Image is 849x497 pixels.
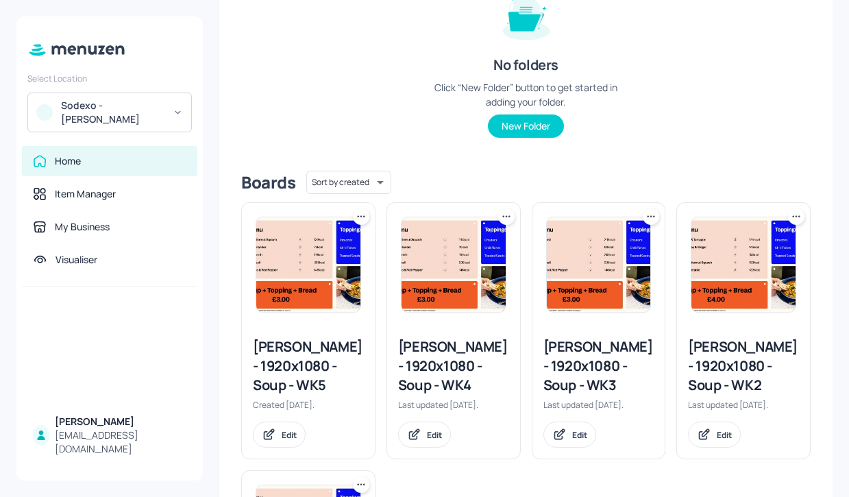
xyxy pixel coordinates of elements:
div: [PERSON_NAME] - 1920x1080 - Soup - WK3 [543,337,654,395]
div: Sodexo - [PERSON_NAME] [61,99,164,126]
div: Edit [427,429,442,441]
div: My Business [55,220,110,234]
div: Home [55,154,81,168]
div: Select Location [27,73,192,84]
img: 2025-02-07-1738936803421h1yp3nabtrs.jpeg [547,217,651,312]
div: [PERSON_NAME] [55,415,186,428]
div: [PERSON_NAME] - 1920x1080 - Soup - WK4 [398,337,509,395]
img: 2025-09-15-17579359023003912pnvh7en.jpeg [691,217,796,312]
button: New Folder [488,114,564,138]
div: Edit [717,429,732,441]
div: [EMAIL_ADDRESS][DOMAIN_NAME] [55,428,186,456]
div: Edit [572,429,587,441]
div: Last updated [DATE]. [688,399,799,411]
div: [PERSON_NAME] - 1920x1080 - Soup - WK2 [688,337,799,395]
div: Boards [241,171,295,193]
img: 2025-02-07-173894151127122szikgu75z.jpeg [402,217,506,312]
div: Last updated [DATE]. [398,399,509,411]
div: Item Manager [55,187,116,201]
div: Last updated [DATE]. [543,399,654,411]
div: Sort by created [306,169,391,196]
div: Visualiser [56,253,97,267]
div: [PERSON_NAME] - 1920x1080 - Soup - WK5 [253,337,364,395]
div: No folders [493,56,558,75]
div: Click “New Folder” button to get started in adding your folder. [423,80,629,109]
div: Created [DATE]. [253,399,364,411]
div: Edit [282,429,297,441]
img: 2025-02-07-173894151127122szikgu75z.jpeg [256,217,360,312]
